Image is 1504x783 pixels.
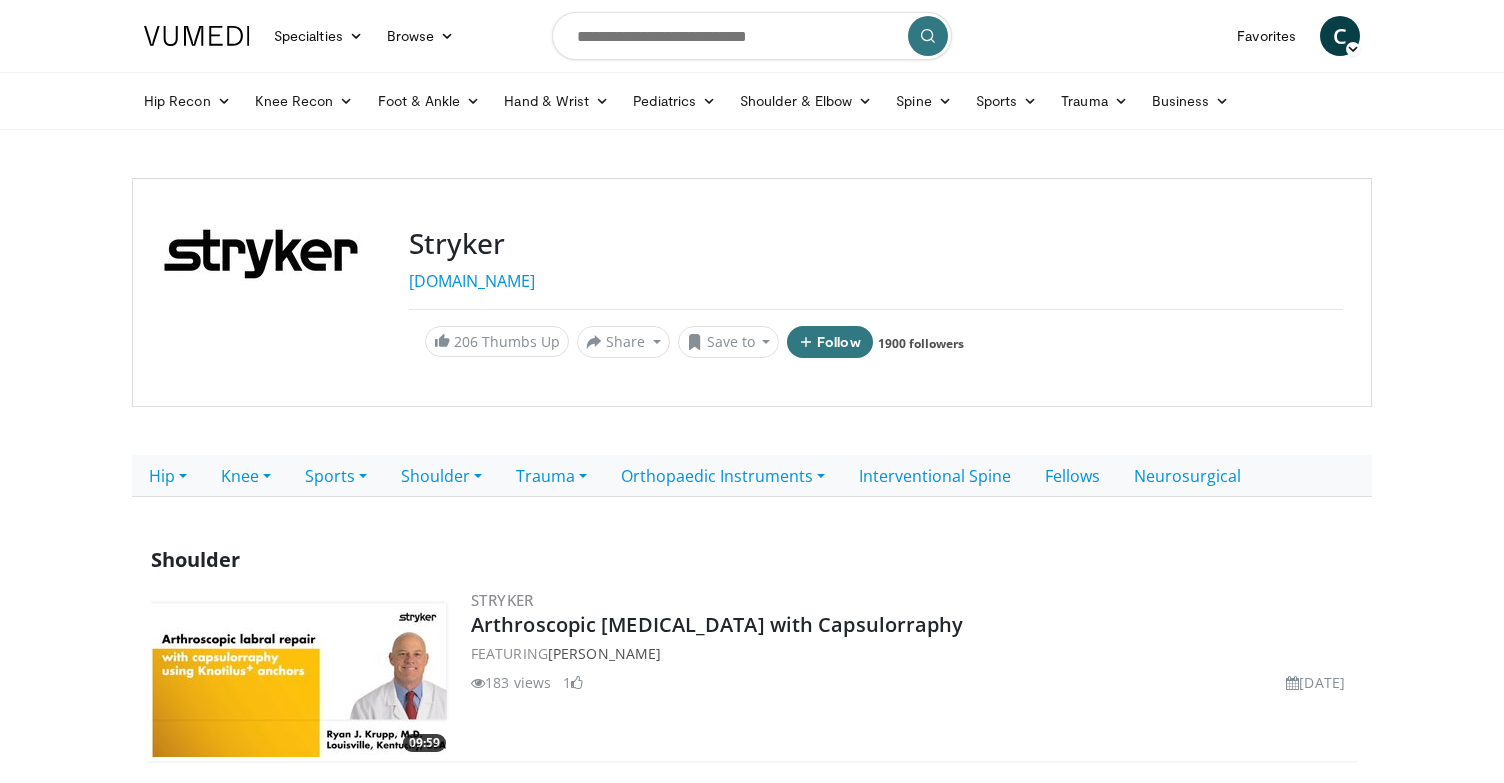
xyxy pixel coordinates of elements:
[144,26,250,46] img: VuMedi Logo
[262,16,375,56] a: Specialties
[1320,16,1360,56] a: C
[366,81,493,121] a: Foot & Ankle
[1140,81,1242,121] a: Business
[384,455,499,497] a: Shoulder
[499,455,604,497] a: Trauma
[409,227,1343,261] h3: Stryker
[403,734,446,752] span: 09:59
[563,672,583,693] li: 1
[243,81,366,121] a: Knee Recon
[471,672,551,693] li: 183 views
[151,587,451,757] img: c8a3b2cc-5bd4-4878-862c-e86fdf4d853b.300x170_q85_crop-smart_upscale.jpg
[1117,455,1258,497] a: Neurosurgical
[884,81,963,121] a: Spine
[375,16,467,56] a: Browse
[1028,455,1117,497] a: Fellows
[409,270,535,292] a: [DOMAIN_NAME]
[878,335,964,352] a: 1900 followers
[728,81,884,121] a: Shoulder & Elbow
[151,587,451,757] a: 09:59
[425,326,569,357] a: 206 Thumbs Up
[204,455,288,497] a: Knee
[548,644,661,663] a: [PERSON_NAME]
[471,590,534,610] a: Stryker
[1049,81,1140,121] a: Trauma
[552,12,952,60] input: Search topics, interventions
[151,546,240,573] span: Shoulder
[787,326,873,358] button: Follow
[132,455,204,497] a: Hip
[577,326,670,358] button: Share
[621,81,728,121] a: Pediatrics
[492,81,621,121] a: Hand & Wrist
[1225,16,1308,56] a: Favorites
[964,81,1050,121] a: Sports
[842,455,1028,497] a: Interventional Spine
[1286,672,1345,693] li: [DATE]
[678,326,780,358] button: Save to
[454,332,478,351] span: 206
[132,81,243,121] a: Hip Recon
[604,455,842,497] a: Orthopaedic Instruments
[471,611,964,638] a: Arthroscopic [MEDICAL_DATA] with Capsulorraphy
[471,643,1353,664] div: FEATURING
[288,455,384,497] a: Sports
